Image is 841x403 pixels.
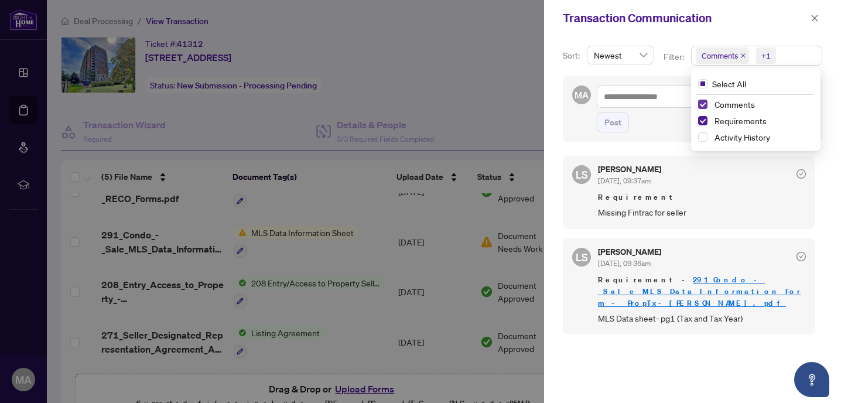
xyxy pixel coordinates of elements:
[594,46,647,64] span: Newest
[707,77,751,90] span: Select All
[598,274,806,309] span: Requirement -
[698,132,707,142] span: Select Activity History
[598,165,661,173] h5: [PERSON_NAME]
[576,249,588,265] span: LS
[710,114,813,128] span: Requirements
[710,130,813,144] span: Activity History
[576,166,588,183] span: LS
[811,14,819,22] span: close
[563,49,582,62] p: Sort:
[563,9,807,27] div: Transaction Communication
[714,132,770,142] span: Activity History
[698,100,707,109] span: Select Comments
[761,50,771,62] div: +1
[796,169,806,179] span: check-circle
[598,275,801,308] a: 291_Condo_-_Sale_MLS_Data_Information_Form_-_PropTx-[PERSON_NAME].pdf
[714,99,755,110] span: Comments
[575,88,589,102] span: MA
[794,362,829,397] button: Open asap
[710,97,813,111] span: Comments
[598,192,806,203] span: Requirement
[702,50,738,62] span: Comments
[796,252,806,261] span: check-circle
[714,115,767,126] span: Requirements
[696,47,749,64] span: Comments
[598,248,661,256] h5: [PERSON_NAME]
[597,112,629,132] button: Post
[740,53,746,59] span: close
[598,259,651,268] span: [DATE], 09:36am
[698,116,707,125] span: Select Requirements
[598,312,806,325] span: MLS Data sheet- pg1 (Tax and Tax Year)
[664,50,686,63] p: Filter:
[598,176,651,185] span: [DATE], 09:37am
[598,206,806,219] span: Missing Fintrac for seller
